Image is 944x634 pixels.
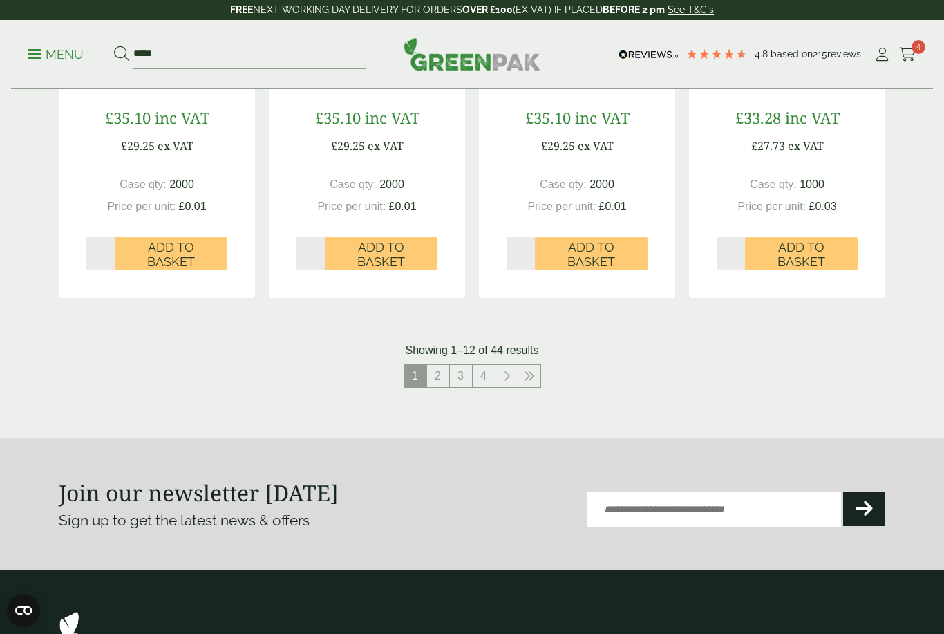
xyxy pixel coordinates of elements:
div: 4.79 Stars [686,48,748,60]
i: My Account [874,48,891,62]
span: reviews [827,48,861,59]
a: 2 [427,365,449,387]
span: £29.25 [121,138,155,153]
span: inc VAT [365,107,419,128]
span: 4.8 [755,48,771,59]
span: 1000 [800,178,824,190]
span: Add to Basket [334,240,428,270]
span: 1 [404,365,426,387]
span: inc VAT [785,107,840,128]
span: Case qty: [540,178,587,190]
span: ex VAT [368,138,404,153]
span: 2000 [169,178,194,190]
span: £0.03 [809,201,837,212]
a: 4 [899,44,916,65]
span: Price per unit: [317,201,386,212]
span: Case qty: [120,178,167,190]
span: 215 [813,48,827,59]
span: Price per unit: [737,201,806,212]
button: Add to Basket [115,237,227,270]
span: 2000 [379,178,404,190]
span: 2000 [589,178,614,190]
span: Based on [771,48,813,59]
span: £0.01 [389,201,417,212]
span: £27.73 [751,138,785,153]
span: ex VAT [158,138,193,153]
span: Add to Basket [755,240,848,270]
span: 4 [912,40,925,54]
span: £35.10 [105,107,151,128]
p: Menu [28,46,84,63]
a: 3 [450,365,472,387]
span: ex VAT [788,138,824,153]
span: £29.25 [541,138,575,153]
strong: FREE [230,4,253,15]
span: inc VAT [155,107,209,128]
a: Menu [28,46,84,60]
span: ex VAT [578,138,614,153]
strong: OVER £100 [462,4,513,15]
button: Add to Basket [325,237,437,270]
span: £35.10 [315,107,361,128]
a: 4 [473,365,495,387]
strong: BEFORE 2 pm [603,4,665,15]
button: Open CMP widget [7,594,40,627]
span: Price per unit: [107,201,176,212]
span: £35.10 [525,107,571,128]
p: Sign up to get the latest news & offers [59,510,431,532]
span: £29.25 [331,138,365,153]
span: Price per unit: [527,201,596,212]
span: Add to Basket [545,240,638,270]
button: Add to Basket [745,237,858,270]
img: REVIEWS.io [619,50,679,59]
span: Add to Basket [124,240,218,270]
button: Add to Basket [535,237,648,270]
span: Case qty: [330,178,377,190]
img: GreenPak Supplies [404,37,540,71]
i: Cart [899,48,916,62]
span: inc VAT [575,107,630,128]
span: £33.28 [735,107,781,128]
a: See T&C's [668,4,714,15]
strong: Join our newsletter [DATE] [59,478,339,507]
span: £0.01 [179,201,207,212]
span: £0.01 [599,201,627,212]
span: Case qty: [750,178,797,190]
p: Showing 1–12 of 44 results [405,342,538,359]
